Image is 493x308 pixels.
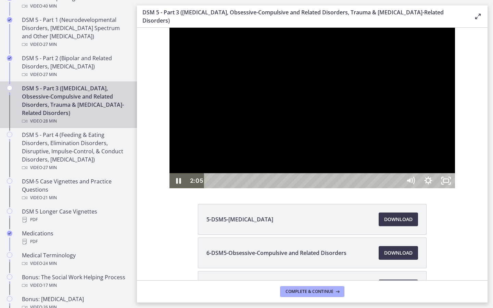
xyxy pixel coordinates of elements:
[22,281,129,290] div: Video
[282,145,300,161] button: Show settings menu
[42,259,57,268] span: · 24 min
[7,231,12,236] i: Completed
[22,194,129,202] div: Video
[42,2,57,10] span: · 40 min
[142,8,463,25] h3: DSM 5 - Part 3 ([MEDICAL_DATA], Obsessive-Compulsive and Related Disorders, Trauma & [MEDICAL_DAT...
[379,280,418,293] a: Download
[137,28,488,188] iframe: Video Lesson
[22,131,129,172] div: DSM 5 - Part 4 (Feeding & Eating Disorders, Elimination Disorders, Disruptive, Impulse-Control, &...
[22,216,129,224] div: PDF
[22,229,129,246] div: Medications
[22,273,129,290] div: Bonus: The Social Work Helping Process
[22,207,129,224] div: DSM 5 Longer Case Vignettes
[22,251,129,268] div: Medical Terminology
[22,40,129,49] div: Video
[384,249,413,257] span: Download
[265,145,282,161] button: Mute
[22,164,129,172] div: Video
[384,215,413,223] span: Download
[300,145,318,161] button: Unfullscreen
[22,259,129,268] div: Video
[22,177,129,202] div: DSM-5 Case Vignettes and Practice Questions
[42,281,57,290] span: · 17 min
[7,55,12,61] i: Completed
[42,194,57,202] span: · 21 min
[379,246,418,260] a: Download
[286,289,333,294] span: Complete & continue
[22,16,129,49] div: DSM 5 - Part 1 (Neurodevelopmental Disorders, [MEDICAL_DATA] Spectrum and Other [MEDICAL_DATA])
[22,54,129,79] div: DSM 5 - Part 2 (Bipolar and Related Disorders, [MEDICAL_DATA])
[22,2,129,10] div: Video
[22,70,129,79] div: Video
[206,215,273,223] span: 5-DSM5-[MEDICAL_DATA]
[379,213,418,226] a: Download
[206,249,346,257] span: 6-DSM5-Obsessive-Compulsive and Related Disorders
[42,117,57,125] span: · 28 min
[280,286,344,297] button: Complete & continue
[22,84,129,125] div: DSM 5 - Part 3 ([MEDICAL_DATA], Obsessive-Compulsive and Related Disorders, Trauma & [MEDICAL_DAT...
[42,164,57,172] span: · 27 min
[42,40,57,49] span: · 27 min
[7,17,12,23] i: Completed
[22,238,129,246] div: PDF
[22,117,129,125] div: Video
[42,70,57,79] span: · 27 min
